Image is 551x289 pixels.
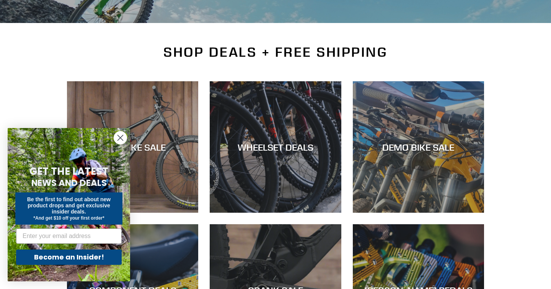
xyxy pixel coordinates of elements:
[16,228,122,244] input: Enter your email address
[27,196,111,215] span: Be the first to find out about new product drops and get exclusive insider deals.
[353,141,484,153] div: DEMO BIKE SALE
[114,131,127,144] button: Close dialog
[29,164,108,178] span: GET THE LATEST
[67,81,198,213] a: NEW BIKE SALE
[67,44,484,60] h2: SHOP DEALS + FREE SHIPPING
[33,215,104,221] span: *And get $10 off your first order*
[210,141,341,153] div: WHEELSET DEALS
[16,250,122,265] button: Become an Insider!
[31,177,107,189] span: NEWS AND DEALS
[210,81,341,213] a: WHEELSET DEALS
[353,81,484,213] a: DEMO BIKE SALE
